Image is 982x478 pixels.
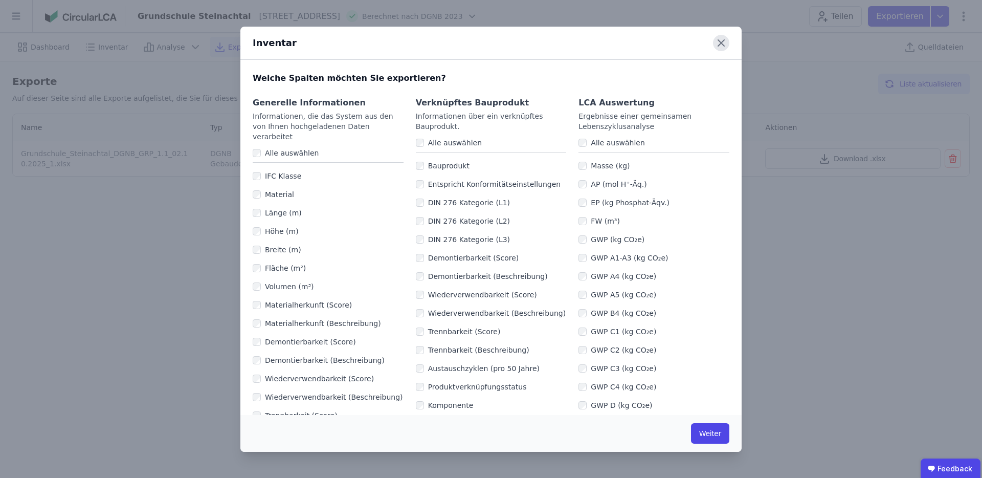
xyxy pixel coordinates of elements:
[587,308,656,318] label: GWP B4 (kg CO₂e)
[424,234,510,245] label: DIN 276 Kategorie (L3)
[261,189,294,200] label: Material
[261,208,302,218] label: Länge (m)
[261,374,374,384] label: Wiederverwendbarkeit (Score)
[253,97,404,109] div: Generelle Informationen
[587,198,669,208] label: EP (kg Phosphat-Äqv.)
[253,111,404,142] div: Informationen, die das System aus den von Ihnen hochgeladenen Daten verarbeitet
[587,161,630,171] label: Masse (kg)
[587,271,656,281] label: GWP A4 (kg CO₂e)
[424,345,529,355] label: Trennbarkeit (Beschreibung)
[261,171,301,181] label: IFC Klasse
[587,345,656,355] label: GWP C2 (kg CO₂e)
[424,138,482,148] label: Alle auswählen
[578,97,729,109] div: LCA Auswertung
[691,423,729,444] button: Weiter
[261,245,301,255] label: Breite (m)
[424,179,561,189] label: Entspricht Konformitätseinstellungen
[587,138,644,148] label: Alle auswählen
[416,111,567,132] div: Informationen über ein verknüpftes Bauprodukt.
[587,363,656,374] label: GWP C3 (kg CO₂e)
[261,281,314,292] label: Volumen (m³)
[424,161,470,171] label: Bauprodukt
[424,308,566,318] label: Wiederverwendbarkeit (Beschreibung)
[261,410,338,421] label: Trennbarkeit (Score)
[261,263,306,273] label: Fläche (m²)
[261,148,319,158] label: Alle auswählen
[261,226,299,236] label: Höhe (m)
[424,327,501,337] label: Trennbarkeit (Score)
[587,400,652,410] label: GWP D (kg CO₂e)
[587,327,656,337] label: GWP C1 (kg CO₂e)
[424,363,540,374] label: Austauschzyklen (pro 50 Jahre)
[424,382,527,392] label: Produktverknüpfungsstatus
[261,300,352,310] label: Materialherkunft (Score)
[587,234,644,245] label: GWP (kg CO₂e)
[587,179,646,189] label: AP (mol H⁺-Äq.)
[587,216,620,226] label: FW (m³)
[424,253,519,263] label: Demontierbarkeit (Score)
[587,253,668,263] label: GWP A1-A3 (kg CO₂e)
[587,290,656,300] label: GWP A5 (kg CO₂e)
[261,392,403,402] label: Wiederverwendbarkeit (Beschreibung)
[424,216,510,226] label: DIN 276 Kategorie (L2)
[424,198,510,208] label: DIN 276 Kategorie (L1)
[240,60,742,84] div: Welche Spalten möchten Sie exportieren?
[261,318,381,329] label: Materialherkunft (Beschreibung)
[253,36,297,50] div: Inventar
[424,271,548,281] label: Demontierbarkeit (Beschreibung)
[587,382,656,392] label: GWP C4 (kg CO₂e)
[424,290,537,300] label: Wiederverwendbarkeit (Score)
[578,111,729,132] div: Ergebnisse einer gemeinsamen Lebenszyklusanalyse
[416,97,567,109] div: Verknüpftes Bauprodukt
[261,337,356,347] label: Demontierbarkeit (Score)
[424,400,474,410] label: Komponente
[261,355,385,365] label: Demontierbarkeit (Beschreibung)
